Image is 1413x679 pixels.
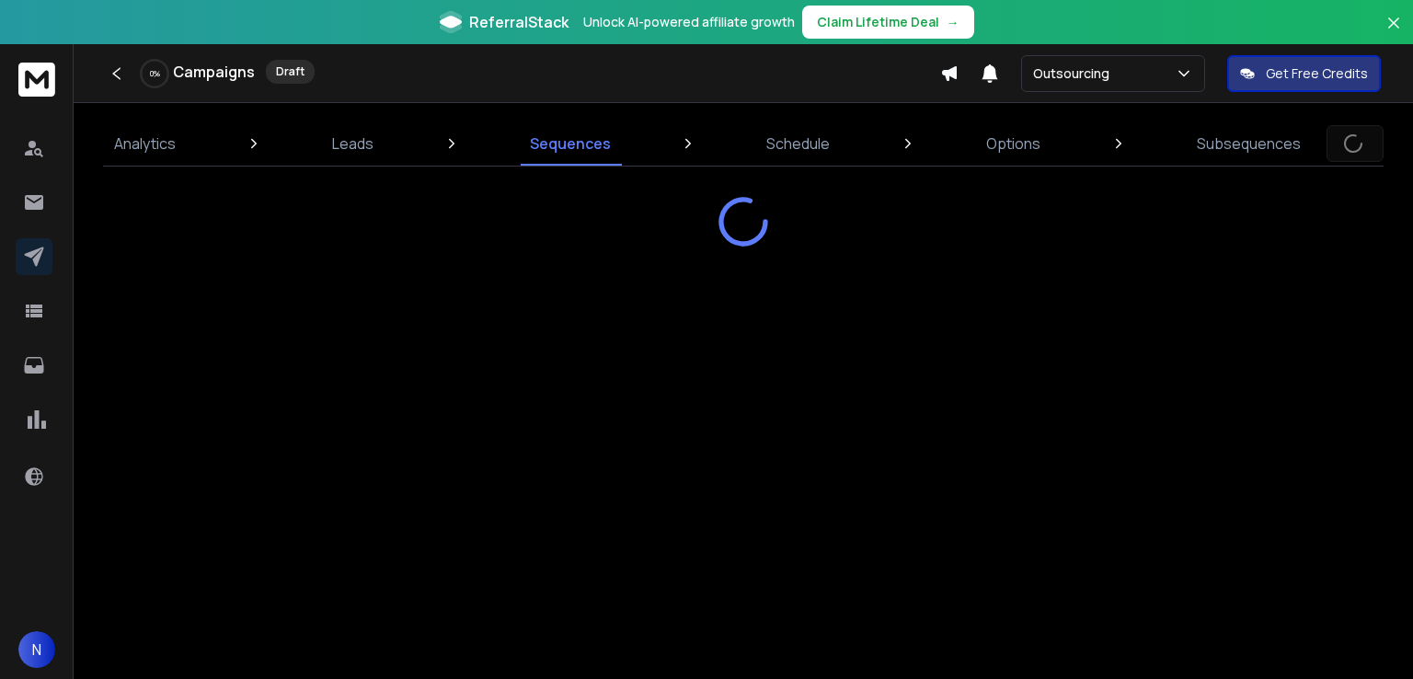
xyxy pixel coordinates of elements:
a: Analytics [103,121,187,166]
button: Close banner [1382,11,1406,55]
p: Get Free Credits [1266,64,1368,83]
a: Subsequences [1186,121,1312,166]
p: Leads [332,132,373,155]
a: Leads [321,121,385,166]
p: Analytics [114,132,176,155]
p: 0 % [150,68,160,79]
span: ReferralStack [469,11,569,33]
button: N [18,631,55,668]
button: Claim Lifetime Deal→ [802,6,974,39]
a: Schedule [755,121,841,166]
span: → [947,13,959,31]
p: Unlock AI-powered affiliate growth [583,13,795,31]
a: Sequences [519,121,622,166]
p: Sequences [530,132,611,155]
button: Get Free Credits [1227,55,1381,92]
h1: Campaigns [173,61,255,83]
div: Draft [266,60,315,84]
a: Options [975,121,1051,166]
p: Schedule [766,132,830,155]
p: Subsequences [1197,132,1301,155]
p: Options [986,132,1040,155]
p: Outsourcing [1033,64,1117,83]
